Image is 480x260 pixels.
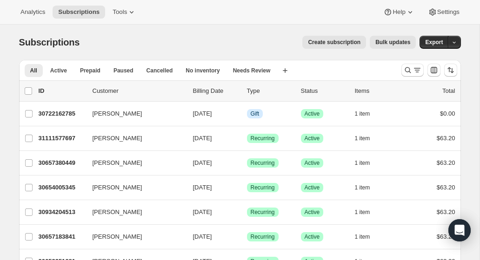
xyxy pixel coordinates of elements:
span: Recurring [251,184,275,191]
span: Recurring [251,233,275,240]
span: Settings [437,8,460,16]
span: 1 item [355,233,370,240]
button: [PERSON_NAME] [87,106,180,121]
span: 1 item [355,135,370,142]
span: Bulk updates [375,39,410,46]
span: [PERSON_NAME] [93,134,142,143]
div: 30934204513[PERSON_NAME][DATE]SuccessRecurringSuccessActive1 item$63.20 [39,206,455,219]
button: [PERSON_NAME] [87,156,180,170]
span: Gift [251,110,260,117]
span: Tools [113,8,127,16]
button: 1 item [355,132,380,145]
span: Paused [113,67,133,74]
button: Tools [107,6,142,19]
span: [DATE] [193,233,212,240]
p: 30934204513 [39,208,85,217]
button: Create subscription [302,36,366,49]
button: Subscriptions [53,6,105,19]
p: 30722162785 [39,109,85,118]
span: 1 item [355,110,370,117]
button: Sort the results [444,64,457,77]
div: Open Intercom Messenger [448,219,471,241]
div: 30657183841[PERSON_NAME][DATE]SuccessRecurringSuccessActive1 item$63.20 [39,230,455,243]
p: 30657183841 [39,232,85,241]
p: Billing Date [193,86,240,96]
span: $63.20 [437,208,455,215]
button: Export [420,36,448,49]
button: 1 item [355,230,380,243]
span: Active [305,184,320,191]
span: No inventory [186,67,220,74]
span: [PERSON_NAME] [93,208,142,217]
button: Analytics [15,6,51,19]
div: 30722162785[PERSON_NAME][DATE]InfoGiftSuccessActive1 item$0.00 [39,107,455,120]
span: [PERSON_NAME] [93,158,142,168]
span: Export [425,39,443,46]
span: [PERSON_NAME] [93,183,142,192]
p: 30657380449 [39,158,85,168]
span: [DATE] [193,135,212,142]
span: Active [305,233,320,240]
span: 1 item [355,184,370,191]
span: Recurring [251,135,275,142]
button: Bulk updates [370,36,416,49]
button: 1 item [355,206,380,219]
span: Recurring [251,159,275,167]
span: $63.20 [437,135,455,142]
div: 30654005345[PERSON_NAME][DATE]SuccessRecurringSuccessActive1 item$63.20 [39,181,455,194]
span: Active [305,208,320,216]
p: Total [442,86,455,96]
span: Subscriptions [19,37,80,47]
span: 1 item [355,208,370,216]
span: Analytics [20,8,45,16]
button: Help [378,6,420,19]
button: [PERSON_NAME] [87,229,180,244]
p: ID [39,86,85,96]
button: 1 item [355,107,380,120]
div: IDCustomerBilling DateTypeStatusItemsTotal [39,86,455,96]
p: Customer [93,86,186,96]
span: Active [50,67,67,74]
button: 1 item [355,156,380,169]
div: Items [355,86,401,96]
span: $63.20 [437,233,455,240]
div: 31111577697[PERSON_NAME][DATE]SuccessRecurringSuccessActive1 item$63.20 [39,132,455,145]
span: $63.20 [437,184,455,191]
span: Active [305,110,320,117]
button: 1 item [355,181,380,194]
span: [DATE] [193,159,212,166]
span: All [30,67,37,74]
span: [PERSON_NAME] [93,109,142,118]
button: Search and filter results [401,64,424,77]
p: Status [301,86,347,96]
button: Create new view [278,64,293,77]
span: Active [305,135,320,142]
span: Help [393,8,405,16]
span: $0.00 [440,110,455,117]
span: [PERSON_NAME] [93,232,142,241]
span: Recurring [251,208,275,216]
p: 31111577697 [39,134,85,143]
span: Prepaid [80,67,100,74]
span: Cancelled [147,67,173,74]
p: 30654005345 [39,183,85,192]
span: $63.20 [437,159,455,166]
span: [DATE] [193,110,212,117]
button: Settings [422,6,465,19]
button: [PERSON_NAME] [87,205,180,220]
span: Active [305,159,320,167]
button: [PERSON_NAME] [87,180,180,195]
span: Needs Review [233,67,271,74]
button: Customize table column order and visibility [427,64,440,77]
span: Subscriptions [58,8,100,16]
span: 1 item [355,159,370,167]
div: Type [247,86,293,96]
button: [PERSON_NAME] [87,131,180,146]
div: 30657380449[PERSON_NAME][DATE]SuccessRecurringSuccessActive1 item$63.20 [39,156,455,169]
span: [DATE] [193,184,212,191]
span: Create subscription [308,39,360,46]
span: [DATE] [193,208,212,215]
